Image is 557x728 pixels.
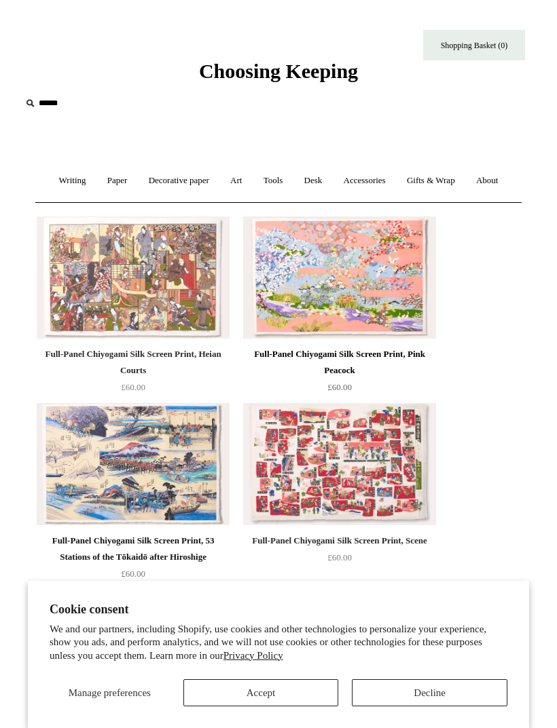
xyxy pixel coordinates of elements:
a: Writing [50,163,96,199]
span: £60.00 [327,552,352,562]
a: Gifts & Wrap [397,163,465,199]
a: Accessories [334,163,395,199]
a: Full-Panel Chiyogami Silk Screen Print, Pink Peacock Full-Panel Chiyogami Silk Screen Print, Pink... [243,216,436,339]
button: Manage preferences [50,679,170,706]
div: Full-Panel Chiyogami Silk Screen Print, Heian Courts [40,346,226,379]
div: Full-Panel Chiyogami Silk Screen Print, Scene [247,533,433,549]
div: Full-Panel Chiyogami Silk Screen Print, 53 Stations of the Tōkaidō after Hiroshige [40,533,226,565]
span: £60.00 [121,382,145,392]
a: Full-Panel Chiyogami Silk Screen Print, Heian Courts £60.00 [37,346,230,402]
h2: Cookie consent [50,602,507,617]
span: £60.00 [121,569,145,579]
img: Full-Panel Chiyogami Silk Screen Print, 53 Stations of the Tōkaidō after Hiroshige [37,403,230,525]
img: Full-Panel Chiyogami Silk Screen Print, Pink Peacock [243,216,436,339]
a: Tools [254,163,293,199]
a: Full-Panel Chiyogami Silk Screen Print, 53 Stations of the Tōkaidō after Hiroshige £60.00 [37,533,230,588]
a: Full-Panel Chiyogami Silk Screen Print, Scene £60.00 [243,533,436,588]
a: Choosing Keeping [199,71,358,80]
a: Paper [98,163,137,199]
span: Manage preferences [69,687,151,698]
a: Full-Panel Chiyogami Silk Screen Print, Scene Full-Panel Chiyogami Silk Screen Print, Scene [243,403,436,525]
button: Decline [352,679,507,706]
a: Full-Panel Chiyogami Silk Screen Print, Pink Peacock £60.00 [243,346,436,402]
img: Full-Panel Chiyogami Silk Screen Print, Scene [243,403,436,525]
span: £60.00 [327,382,352,392]
span: Choosing Keeping [199,60,358,82]
a: Shopping Basket (0) [423,30,525,60]
a: Privacy Policy [223,650,283,661]
a: Art [221,163,251,199]
a: Full-Panel Chiyogami Silk Screen Print, 53 Stations of the Tōkaidō after Hiroshige Full-Panel Chi... [37,403,230,525]
button: Accept [183,679,339,706]
a: Desk [295,163,332,199]
a: Decorative paper [139,163,219,199]
img: Full-Panel Chiyogami Silk Screen Print, Heian Courts [37,216,230,339]
a: About [467,163,508,199]
div: Full-Panel Chiyogami Silk Screen Print, Pink Peacock [247,346,433,379]
a: Full-Panel Chiyogami Silk Screen Print, Heian Courts Full-Panel Chiyogami Silk Screen Print, Heia... [37,216,230,339]
p: We and our partners, including Shopify, use cookies and other technologies to personalize your ex... [50,623,507,663]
